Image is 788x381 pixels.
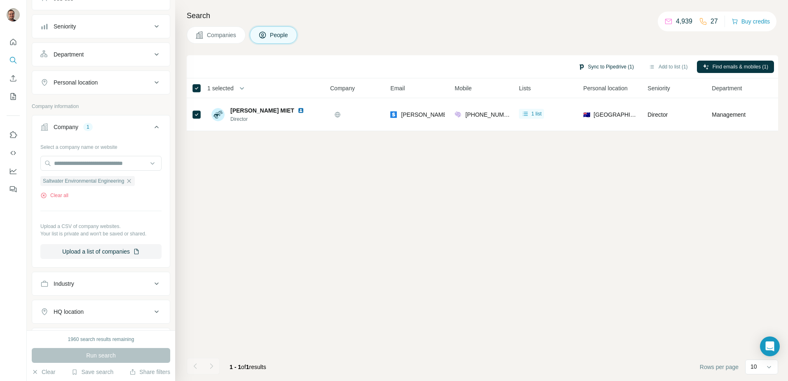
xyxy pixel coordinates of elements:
span: Management [712,111,746,119]
button: Add to list (1) [643,61,694,73]
img: Avatar [211,108,225,121]
span: People [270,31,289,39]
p: Upload a CSV of company websites. [40,223,162,230]
button: Seniority [32,16,170,36]
div: 1960 search results remaining [68,336,134,343]
span: Saltwater Environmental Engineering [43,177,124,185]
div: Select a company name or website [40,140,162,151]
button: Company1 [32,117,170,140]
button: Personal location [32,73,170,92]
button: Enrich CSV [7,71,20,86]
span: Personal location [583,84,627,92]
span: Company [330,84,355,92]
span: of [241,364,246,370]
div: Department [54,50,84,59]
button: Sync to Pipedrive (1) [572,61,640,73]
p: 27 [711,16,718,26]
span: [PERSON_NAME][EMAIL_ADDRESS][DOMAIN_NAME] [401,111,546,118]
button: My lists [7,89,20,104]
button: Share filters [129,368,170,376]
button: Clear [32,368,55,376]
img: provider people-data-labs logo [455,111,461,119]
div: Personal location [54,78,98,87]
button: Industry [32,274,170,294]
img: provider skrapp logo [390,111,397,119]
div: 1 [83,123,93,131]
img: LinkedIn logo [298,107,304,114]
button: HQ location [32,302,170,322]
button: Dashboard [7,164,20,179]
div: HQ location [54,308,84,316]
button: Department [32,45,170,64]
span: Department [712,84,742,92]
h4: Search [187,10,778,21]
p: 10 [750,362,757,371]
button: Feedback [7,182,20,197]
button: Use Surfe API [7,146,20,160]
span: [PERSON_NAME] MIET [230,107,294,114]
div: Company [54,123,78,131]
span: Seniority [647,84,670,92]
p: Company information [32,103,170,110]
span: 1 selected [207,84,234,92]
span: 1 list [531,110,542,118]
div: Seniority [54,22,76,31]
span: Director [647,111,668,118]
span: Director [230,115,314,123]
button: Save search [71,368,113,376]
button: Upload a list of companies [40,244,162,259]
button: Buy credits [732,16,770,27]
span: [GEOGRAPHIC_DATA] [593,111,638,119]
button: Use Surfe on LinkedIn [7,127,20,142]
button: Clear all [40,192,68,199]
span: Email [390,84,405,92]
span: Rows per page [700,363,739,371]
button: Find emails & mobiles (1) [697,61,774,73]
span: Mobile [455,84,471,92]
span: Lists [519,84,531,92]
button: Quick start [7,35,20,49]
button: Search [7,53,20,68]
img: Avatar [7,8,20,21]
div: Industry [54,280,74,288]
span: results [230,364,266,370]
button: Annual revenue ($) [32,330,170,350]
p: Your list is private and won't be saved or shared. [40,230,162,238]
span: Companies [207,31,237,39]
span: 1 - 1 [230,364,241,370]
div: Open Intercom Messenger [760,336,780,356]
span: Find emails & mobiles (1) [713,63,768,71]
span: [PHONE_NUMBER] [465,111,517,118]
span: 🇦🇺 [583,111,590,119]
p: 4,939 [676,16,692,26]
span: 1 [246,364,249,370]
